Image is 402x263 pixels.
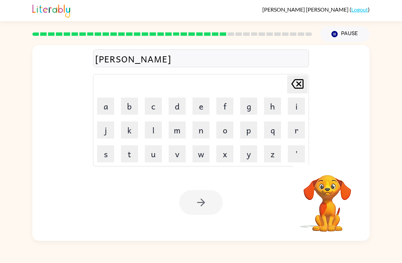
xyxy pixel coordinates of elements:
button: z [264,145,281,162]
button: t [121,145,138,162]
button: u [145,145,162,162]
button: c [145,98,162,115]
button: i [288,98,305,115]
button: n [192,121,210,138]
button: p [240,121,257,138]
button: ' [288,145,305,162]
button: b [121,98,138,115]
video: Your browser must support playing .mp4 files to use Literably. Please try using another browser. [293,164,361,233]
button: o [216,121,233,138]
span: [PERSON_NAME] [PERSON_NAME] [262,6,350,13]
button: r [288,121,305,138]
button: g [240,98,257,115]
button: l [145,121,162,138]
button: s [97,145,114,162]
button: a [97,98,114,115]
div: ( ) [262,6,370,13]
img: Literably [32,3,70,18]
button: d [169,98,186,115]
button: j [97,121,114,138]
button: v [169,145,186,162]
button: w [192,145,210,162]
button: h [264,98,281,115]
button: f [216,98,233,115]
button: q [264,121,281,138]
a: Logout [351,6,368,13]
div: [PERSON_NAME] [95,52,307,66]
button: e [192,98,210,115]
button: y [240,145,257,162]
button: k [121,121,138,138]
button: m [169,121,186,138]
button: Pause [320,26,370,42]
button: x [216,145,233,162]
